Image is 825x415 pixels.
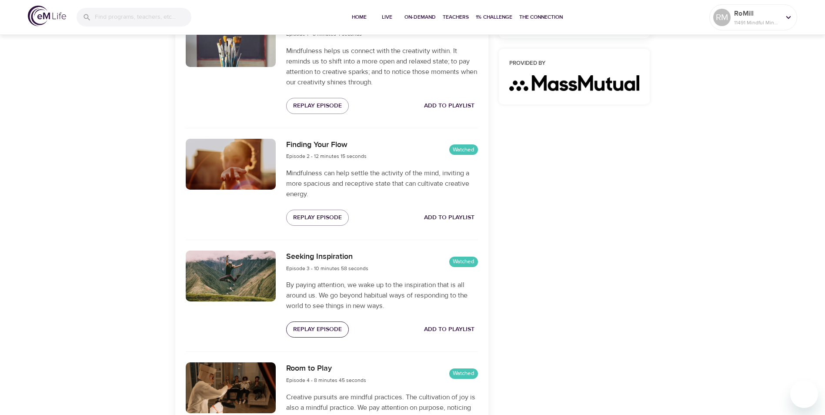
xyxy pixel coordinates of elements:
button: Replay Episode [286,98,349,114]
span: 1% Challenge [476,13,512,22]
p: By paying attention, we wake up to the inspiration that is all around us. We go beyond habitual w... [286,280,478,311]
span: Watched [449,369,478,378]
span: Home [349,13,370,22]
span: Add to Playlist [424,212,474,223]
span: Watched [449,258,478,266]
button: Add to Playlist [421,321,478,338]
span: The Connection [519,13,563,22]
div: RM [713,9,731,26]
button: Add to Playlist [421,210,478,226]
span: Teachers [443,13,469,22]
span: On-Demand [404,13,436,22]
button: Replay Episode [286,321,349,338]
span: Add to Playlist [424,100,474,111]
span: Live [377,13,397,22]
p: 11491 Mindful Minutes [734,19,780,27]
button: Add to Playlist [421,98,478,114]
h6: Room to Play [286,362,366,375]
span: Episode 3 - 10 minutes 58 seconds [286,265,368,272]
span: Replay Episode [293,324,342,335]
iframe: Button to launch messaging window [790,380,818,408]
span: Add to Playlist [424,324,474,335]
p: Mindfulness can help settle the activity of the mind, inviting a more spacious and receptive stat... [286,168,478,199]
button: Replay Episode [286,210,349,226]
h6: Seeking Inspiration [286,251,368,263]
span: Watched [449,146,478,154]
p: Mindfulness helps us connect with the creativity within. It reminds us to shift into a more open ... [286,46,478,87]
span: Episode 4 - 8 minutes 45 seconds [286,377,366,384]
span: Replay Episode [293,100,342,111]
span: Episode 2 - 12 minutes 15 seconds [286,153,367,160]
h6: Finding Your Flow [286,139,367,151]
input: Find programs, teachers, etc... [95,8,191,27]
img: org_logo_175.jpg [509,75,640,91]
img: logo [28,6,66,26]
p: RoMill [734,8,780,19]
h6: Provided by [509,59,640,68]
span: Replay Episode [293,212,342,223]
